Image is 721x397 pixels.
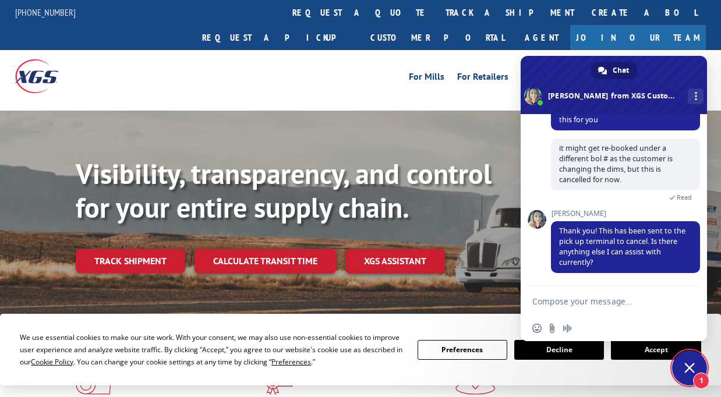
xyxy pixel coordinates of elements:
span: 1 [693,373,709,389]
b: Visibility, transparency, and control for your entire supply chain. [76,155,492,225]
div: We use essential cookies to make our site work. With your consent, we may also use non-essential ... [20,331,403,368]
span: Insert an emoji [532,324,542,333]
a: For Retailers [457,72,508,85]
span: Cookie Policy [31,357,73,367]
textarea: Compose your message... [532,296,670,307]
a: [PHONE_NUMBER] [15,6,76,18]
div: Close chat [672,350,707,385]
a: Request a pickup [193,25,362,50]
a: Track shipment [76,249,185,273]
span: it might get re-booked under a different bol # as the customer is changing the dims, but this is ... [559,143,673,185]
span: Preferences [271,357,311,367]
a: Calculate transit time [195,249,336,274]
a: Agent [513,25,570,50]
a: Join Our Team [570,25,706,50]
span: Chat [613,62,629,79]
a: XGS ASSISTANT [345,249,445,274]
button: Preferences [418,340,507,360]
span: Send a file [547,324,557,333]
span: Read [677,193,692,201]
div: More channels [688,88,704,104]
a: Customer Portal [362,25,513,50]
a: For Mills [409,72,444,85]
span: [PERSON_NAME] [551,210,700,218]
button: Decline [514,340,604,360]
span: Thank you! This has been sent to the pick up terminal to cancel. Is there anything else I can ass... [559,226,685,267]
span: Audio message [563,324,572,333]
button: Accept [611,340,701,360]
div: Chat [591,62,637,79]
